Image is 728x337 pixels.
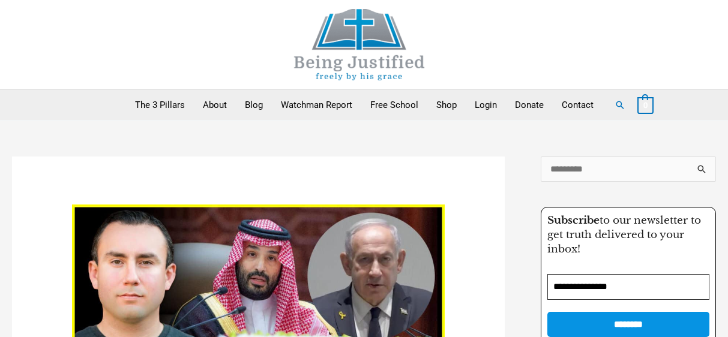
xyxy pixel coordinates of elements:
strong: Subscribe [547,214,600,227]
a: View Shopping Cart, empty [637,100,654,110]
a: The 3 Pillars [126,90,194,120]
a: Donate [506,90,553,120]
a: Login [466,90,506,120]
a: Free School [361,90,427,120]
input: Email Address * [547,274,709,300]
a: Watchman Report [272,90,361,120]
a: Contact [553,90,603,120]
img: Being Justified [269,9,450,80]
a: Blog [236,90,272,120]
a: About [194,90,236,120]
a: Shop [427,90,466,120]
nav: Primary Site Navigation [126,90,603,120]
a: Search button [615,100,625,110]
span: 0 [643,101,648,110]
span: to our newsletter to get truth delivered to your inbox! [547,214,701,255]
